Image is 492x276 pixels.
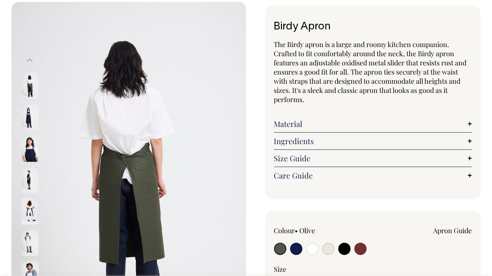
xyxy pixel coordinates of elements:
button: Previous [24,52,36,69]
img: dark-navy [21,198,39,225]
a: Apron Guide [433,226,472,235]
label: Olive [300,226,315,235]
img: dark-navy [21,167,39,193]
img: olive [21,73,39,99]
span: • [295,226,298,235]
h1: Birdy Apron [274,21,472,33]
a: Ingredients [274,136,472,146]
img: dark-navy [21,104,39,131]
a: Care Guide [274,171,472,180]
a: Size Guide [274,154,472,163]
div: Colour [274,226,353,235]
img: off-white [21,229,39,256]
div: Size [274,265,472,274]
img: dark-navy [21,135,39,162]
a: Material [274,119,472,128]
span: The Birdy apron is a large and roomy kitchen companion. Crafted to fit comfortably around the nec... [274,40,467,104]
